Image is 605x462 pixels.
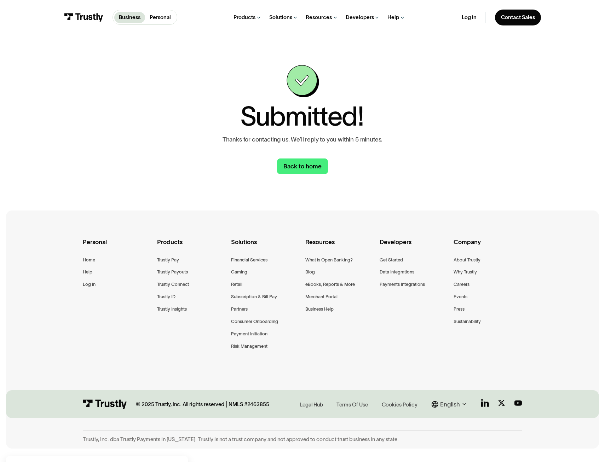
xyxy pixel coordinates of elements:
[83,256,95,264] a: Home
[157,237,226,256] div: Products
[300,401,323,408] div: Legal Hub
[83,436,522,443] div: Trustly, Inc. dba Trustly Payments in [US_STATE]. Trustly is not a trust company and not approved...
[305,268,315,276] a: Blog
[150,13,171,21] p: Personal
[157,256,179,264] a: Trustly Pay
[380,237,448,256] div: Developers
[495,10,541,25] a: Contact Sales
[229,401,269,408] div: NMLS #2463855
[380,281,425,288] a: Payments Integrations
[231,305,248,313] a: Partners
[298,399,325,409] a: Legal Hub
[305,305,334,313] a: Business Help
[226,400,227,409] div: |
[223,136,382,143] p: Thanks for contacting us. We’ll reply to you within 5 minutes.
[83,399,127,409] img: Trustly Logo
[119,13,140,21] p: Business
[157,305,187,313] a: Trustly Insights
[462,14,477,21] a: Log in
[454,293,467,301] a: Events
[305,256,353,264] a: What is Open Banking?
[306,14,332,21] div: Resources
[305,237,374,256] div: Resources
[380,256,403,264] a: Get Started
[380,268,414,276] a: Data Integrations
[336,401,368,408] div: Terms Of Use
[157,268,188,276] a: Trustly Payouts
[231,281,242,288] a: Retail
[454,237,522,256] div: Company
[305,281,355,288] a: eBooks, Reports & More
[454,318,481,325] a: Sustainability
[269,14,292,21] div: Solutions
[231,342,267,350] a: Risk Management
[454,268,477,276] a: Why Trustly
[231,268,247,276] a: Gaming
[234,14,255,21] div: Products
[454,256,480,264] a: About Trustly
[83,281,96,288] a: Log in
[305,293,338,301] a: Merchant Portal
[145,12,175,23] a: Personal
[231,293,277,301] a: Subscription & Bill Pay
[114,12,145,23] a: Business
[454,305,465,313] a: Press
[83,237,151,256] div: Personal
[454,281,469,288] a: Careers
[231,256,267,264] a: Financial Services
[501,14,535,21] div: Contact Sales
[334,399,370,409] a: Terms Of Use
[136,401,224,408] div: © 2025 Trustly, Inc. All rights reserved
[64,13,103,22] img: Trustly Logo
[379,399,420,409] a: Cookies Policy
[440,400,460,409] div: English
[346,14,374,21] div: Developers
[157,281,189,288] a: Trustly Connect
[240,103,364,130] h1: Submitted!
[432,400,469,409] div: English
[231,318,278,325] a: Consumer Onboarding
[231,330,267,338] a: Payment Initiation
[382,401,417,408] div: Cookies Policy
[231,237,300,256] div: Solutions
[83,268,92,276] a: Help
[277,158,328,174] a: Back to home
[157,293,175,301] a: Trustly ID
[387,14,399,21] div: Help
